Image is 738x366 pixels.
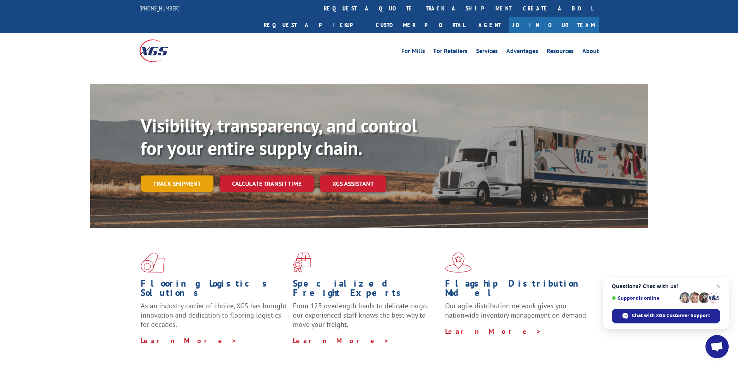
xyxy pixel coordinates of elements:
span: Our agile distribution network gives you nationwide inventory management on demand. [445,301,588,320]
a: Customer Portal [370,17,471,33]
span: Close chat [714,282,723,291]
span: Support is online [612,295,677,301]
a: Learn More > [293,336,389,345]
a: For Mills [401,48,425,57]
p: From 123 overlength loads to delicate cargo, our experienced staff knows the best way to move you... [293,301,439,336]
a: Resources [547,48,574,57]
div: Open chat [705,335,729,358]
span: Chat with XGS Customer Support [632,312,710,319]
b: Visibility, transparency, and control for your entire supply chain. [141,113,417,160]
a: For Retailers [434,48,468,57]
img: xgs-icon-total-supply-chain-intelligence-red [141,253,165,273]
a: Calculate transit time [220,175,314,192]
a: Learn More > [445,327,542,336]
a: Request a pickup [258,17,370,33]
a: XGS ASSISTANT [320,175,386,192]
a: [PHONE_NUMBER] [139,4,180,12]
a: About [582,48,599,57]
span: As an industry carrier of choice, XGS has brought innovation and dedication to flooring logistics... [141,301,287,329]
img: xgs-icon-flagship-distribution-model-red [445,253,472,273]
h1: Flooring Logistics Solutions [141,279,287,301]
a: Services [476,48,498,57]
div: Chat with XGS Customer Support [612,309,720,323]
img: xgs-icon-focused-on-flooring-red [293,253,311,273]
a: Agent [471,17,509,33]
h1: Specialized Freight Experts [293,279,439,301]
h1: Flagship Distribution Model [445,279,592,301]
a: Learn More > [141,336,237,345]
a: Advantages [506,48,538,57]
a: Track shipment [141,175,213,192]
span: Questions? Chat with us! [612,283,720,289]
a: Join Our Team [509,17,599,33]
